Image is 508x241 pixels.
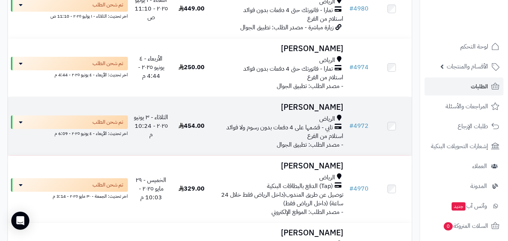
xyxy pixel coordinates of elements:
[425,117,503,135] a: طلبات الإرجاع
[425,177,503,195] a: المدونة
[226,123,333,132] span: تابي - قسّمها على 4 دفعات بدون رسوم ولا فوائد
[447,61,488,72] span: الأقسام والمنتجات
[319,115,335,123] span: الرياض
[215,103,343,112] h3: [PERSON_NAME]
[243,65,333,73] span: تمارا - فاتورتك حتى 4 دفعات بدون فوائد
[307,14,343,23] span: استلام من الفرع
[349,4,353,13] span: #
[431,141,488,152] span: إشعارات التحويلات البنكية
[349,121,353,130] span: #
[425,157,503,175] a: العملاء
[443,221,488,231] span: السلات المتروكة
[349,4,368,13] a: #4980
[451,201,487,211] span: وآتس آب
[349,63,368,72] a: #4974
[470,181,487,191] span: المدونة
[425,197,503,215] a: وآتس آبجديد
[425,97,503,115] a: المراجعات والأسئلة
[11,129,128,137] div: اخر تحديث: الأربعاء - ٤ يونيو ٢٠٢٥ - 6:09 م
[425,137,503,155] a: إشعارات التحويلات البنكية
[349,121,368,130] a: #4972
[267,182,333,191] span: (Tap) الدفع بالبطاقات البنكية
[307,73,343,82] span: استلام من الفرع
[457,18,501,33] img: logo-2.png
[11,192,128,200] div: اخر تحديث: الجمعة - ٣٠ مايو ٢٠٢٥ - 3:14 م
[349,63,353,72] span: #
[136,176,166,202] span: الخميس - ٢٩ مايو ٢٠٢٥ - 10:03 م
[212,97,346,155] td: - مصدر الطلب: تطبيق الجوال
[349,184,353,193] span: #
[446,101,488,112] span: المراجعات والأسئلة
[179,184,205,193] span: 329.00
[11,212,29,230] div: Open Intercom Messenger
[215,229,343,237] h3: [PERSON_NAME]
[11,12,128,20] div: اخر تحديث: الثلاثاء - ١ يوليو ٢٠٢٥ - 11:10 ص
[212,156,346,223] td: - مصدر الطلب: الموقع الإلكتروني
[93,1,123,9] span: تم شحن الطلب
[444,222,453,230] span: 0
[452,202,466,211] span: جديد
[471,81,488,92] span: الطلبات
[319,173,335,182] span: الرياض
[212,38,346,97] td: - مصدر الطلب: تطبيق الجوال
[243,6,333,15] span: تمارا - فاتورتك حتى 4 دفعات بدون فوائد
[319,56,335,65] span: الرياض
[179,4,205,13] span: 449.00
[134,113,168,139] span: الثلاثاء - ٣ يونيو ٢٠٢٥ - 10:24 م
[93,60,123,67] span: تم شحن الطلب
[460,41,488,52] span: لوحة التحكم
[425,38,503,56] a: لوحة التحكم
[138,54,164,80] span: الأربعاء - ٤ يونيو ٢٠٢٥ - 4:44 م
[215,44,343,53] h3: [PERSON_NAME]
[307,132,343,141] span: استلام من الفرع
[93,181,123,189] span: تم شحن الطلب
[240,23,334,32] span: زيارة مباشرة - مصدر الطلب: تطبيق الجوال
[11,70,128,78] div: اخر تحديث: الأربعاء - ٤ يونيو ٢٠٢٥ - 4:44 م
[458,121,488,132] span: طلبات الإرجاع
[93,118,123,126] span: تم شحن الطلب
[472,161,487,171] span: العملاء
[425,77,503,95] a: الطلبات
[425,217,503,235] a: السلات المتروكة0
[215,162,343,170] h3: [PERSON_NAME]
[349,184,368,193] a: #4970
[179,121,205,130] span: 454.00
[221,190,343,208] span: توصيل عن طريق المندوب(داخل الرياض فقط خلال 24 ساعة) (داخل الرياض فقط)
[179,63,205,72] span: 250.00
